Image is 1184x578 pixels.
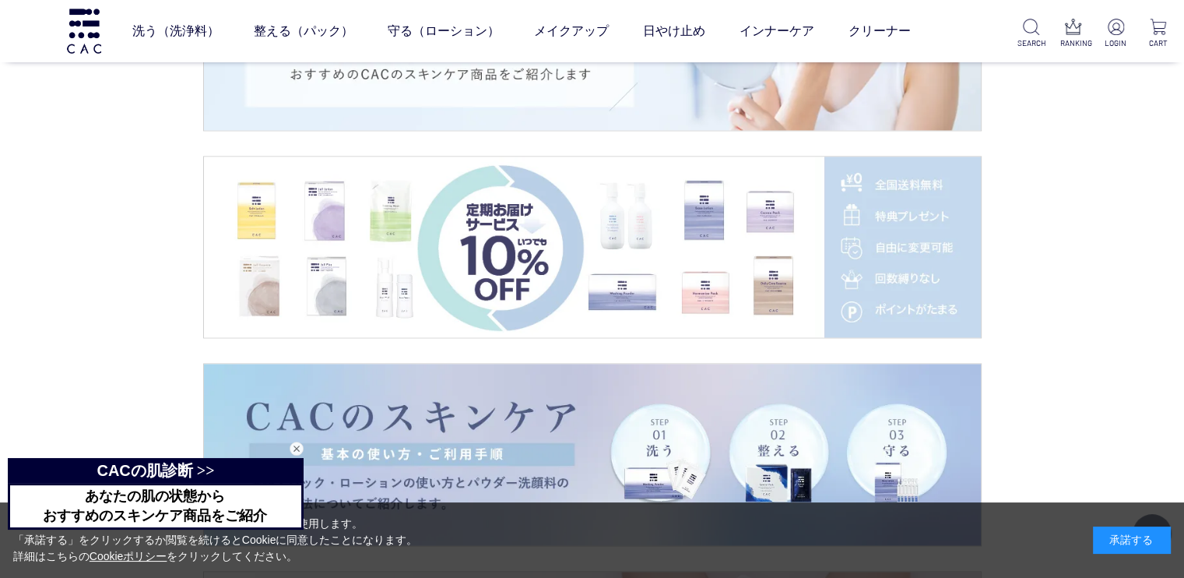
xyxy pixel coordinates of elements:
[643,9,705,53] a: 日やけ止め
[1144,37,1172,49] p: CART
[132,9,220,53] a: 洗う（洗浄料）
[1060,37,1087,49] p: RANKING
[1017,37,1045,49] p: SEARCH
[204,157,981,338] img: 定期便サービス
[1102,19,1130,49] a: LOGIN
[1017,19,1045,49] a: SEARCH
[740,9,814,53] a: インナーケア
[65,9,104,53] img: logo
[13,516,418,565] div: 当サイトでは、お客様へのサービス向上のためにCookieを使用します。 「承諾する」をクリックするか閲覧を続けるとCookieに同意したことになります。 詳細はこちらの をクリックしてください。
[204,157,981,338] a: 定期便サービス定期便サービス
[388,9,500,53] a: 守る（ローション）
[1060,19,1087,49] a: RANKING
[204,364,981,545] img: CACの使い方
[204,364,981,545] a: CACの使い方CACの使い方
[1144,19,1172,49] a: CART
[90,550,167,562] a: Cookieポリシー
[848,9,911,53] a: クリーナー
[1102,37,1130,49] p: LOGIN
[1093,527,1171,554] div: 承諾する
[254,9,353,53] a: 整える（パック）
[534,9,609,53] a: メイクアップ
